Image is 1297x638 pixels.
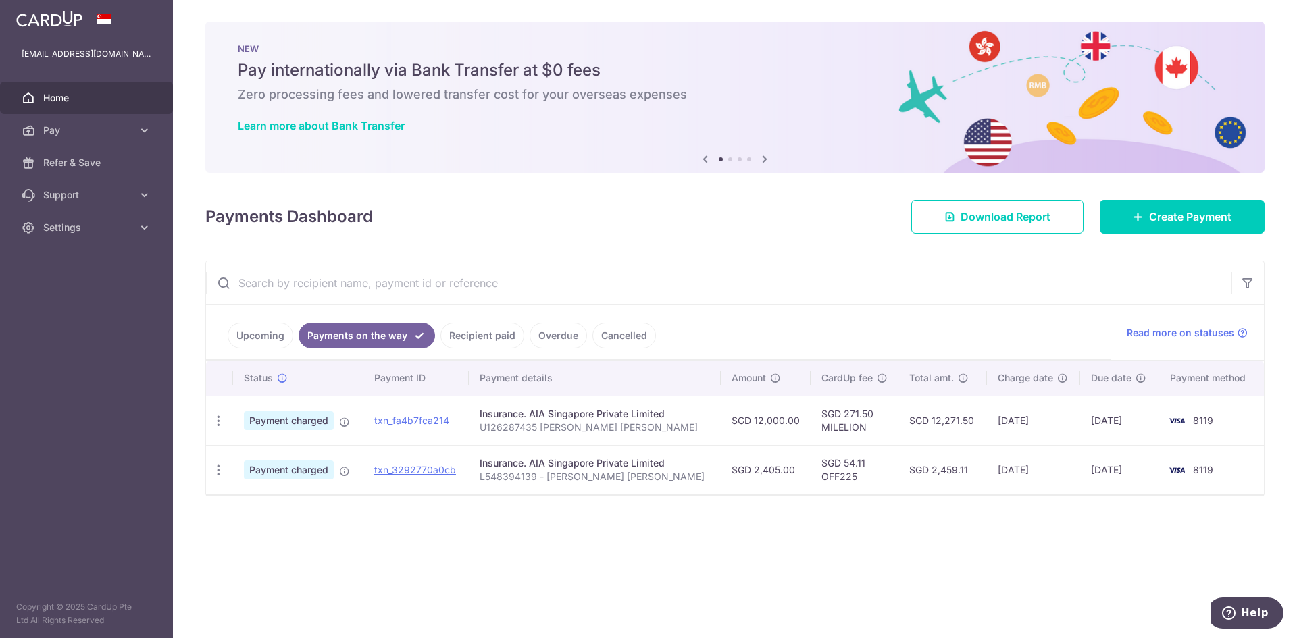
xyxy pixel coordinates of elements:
[987,396,1081,445] td: [DATE]
[721,445,811,494] td: SGD 2,405.00
[22,47,151,61] p: [EMAIL_ADDRESS][DOMAIN_NAME]
[1211,597,1283,631] iframe: Opens a widget where you can find more information
[1163,462,1190,478] img: Bank Card
[238,59,1232,81] h5: Pay internationally via Bank Transfer at $0 fees
[205,22,1265,173] img: Bank transfer banner
[1091,371,1131,385] span: Due date
[299,323,435,348] a: Payments on the way
[43,156,132,169] span: Refer & Save
[205,205,373,229] h4: Payments Dashboard
[821,371,873,385] span: CardUp fee
[244,411,334,430] span: Payment charged
[1149,209,1231,225] span: Create Payment
[811,396,898,445] td: SGD 271.50 MILELION
[480,421,710,434] p: U126287435 [PERSON_NAME] [PERSON_NAME]
[530,323,587,348] a: Overdue
[1193,415,1213,426] span: 8119
[374,415,449,426] a: txn_fa4b7fca214
[43,188,132,202] span: Support
[206,261,1231,304] input: Search by recipient name, payment id or reference
[363,361,469,396] th: Payment ID
[1127,326,1248,340] a: Read more on statuses
[911,200,1084,234] a: Download Report
[374,464,456,475] a: txn_3292770a0cb
[909,371,954,385] span: Total amt.
[43,124,132,137] span: Pay
[480,470,710,483] p: L548394139 - [PERSON_NAME] [PERSON_NAME]
[1127,326,1234,340] span: Read more on statuses
[721,396,811,445] td: SGD 12,000.00
[1163,413,1190,429] img: Bank Card
[1100,200,1265,234] a: Create Payment
[469,361,721,396] th: Payment details
[244,460,334,479] span: Payment charged
[1080,445,1159,494] td: [DATE]
[480,456,710,470] div: Insurance. AIA Singapore Private Limited
[43,221,132,234] span: Settings
[440,323,524,348] a: Recipient paid
[238,119,405,132] a: Learn more about Bank Transfer
[592,323,656,348] a: Cancelled
[244,371,273,385] span: Status
[43,91,132,105] span: Home
[1159,361,1264,396] th: Payment method
[998,371,1053,385] span: Charge date
[480,407,710,421] div: Insurance. AIA Singapore Private Limited
[228,323,293,348] a: Upcoming
[238,86,1232,103] h6: Zero processing fees and lowered transfer cost for your overseas expenses
[987,445,1081,494] td: [DATE]
[961,209,1050,225] span: Download Report
[732,371,766,385] span: Amount
[238,43,1232,54] p: NEW
[1193,464,1213,475] span: 8119
[16,11,82,27] img: CardUp
[898,445,987,494] td: SGD 2,459.11
[1080,396,1159,445] td: [DATE]
[811,445,898,494] td: SGD 54.11 OFF225
[898,396,987,445] td: SGD 12,271.50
